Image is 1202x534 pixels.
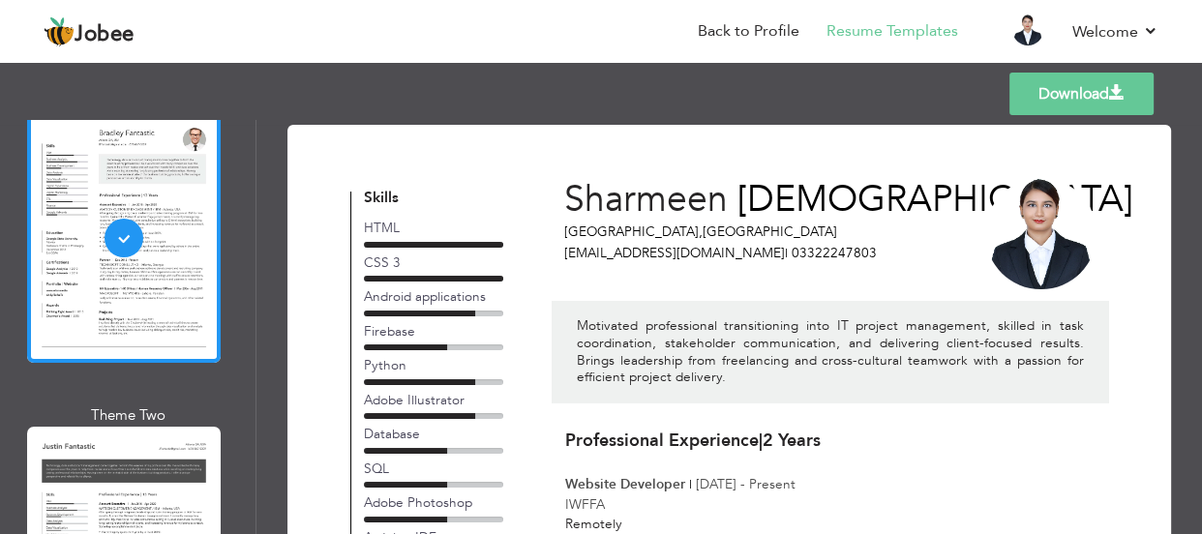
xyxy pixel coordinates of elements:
[689,475,692,493] span: |
[364,460,502,478] div: SQL
[696,475,796,493] span: [DATE] - Present
[564,244,788,262] span: [EMAIL_ADDRESS][DOMAIN_NAME]
[699,222,703,241] span: ,
[44,16,135,47] a: Jobee
[826,20,958,43] a: Resume Templates
[564,222,911,241] p: [GEOGRAPHIC_DATA] [GEOGRAPHIC_DATA]
[792,244,877,262] span: 03322247803
[985,178,1097,289] img: pVQEj+9RllluLLFYuoH6ICiIAASxdbi25DhbZ3vRNfBCXZPv6t7+TDvPDv9b+BzHovmlzrbMkAAAAAElFTkSuQmCC
[759,429,763,453] span: |
[364,391,502,409] div: Adobe Illustrator
[364,191,502,207] h4: Skills
[1072,20,1158,44] a: Welcome
[364,322,502,341] div: Firebase
[44,16,75,47] img: jobee.io
[364,493,502,512] div: Adobe Photoshop
[565,431,1107,451] h3: Professional Experience 2 Years
[364,425,502,443] div: Database
[785,244,788,262] span: |
[75,24,135,45] span: Jobee
[31,405,225,426] div: Theme Two
[698,20,799,43] a: Back to Profile
[577,317,1084,386] p: Motivated professional transitioning into IT project management, skilled in task coordination, st...
[565,495,1107,514] p: IWFFA
[364,287,502,306] div: Android applications
[364,356,502,374] div: Python
[564,175,728,224] span: Sharmeen
[1009,73,1154,115] a: Download
[565,516,1107,533] div: Remotely
[1012,15,1043,45] img: Profile Img
[737,175,1133,224] span: [DEMOGRAPHIC_DATA]
[565,475,685,493] span: Website Developer
[364,253,502,272] div: CSS 3
[364,219,502,237] div: HTML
